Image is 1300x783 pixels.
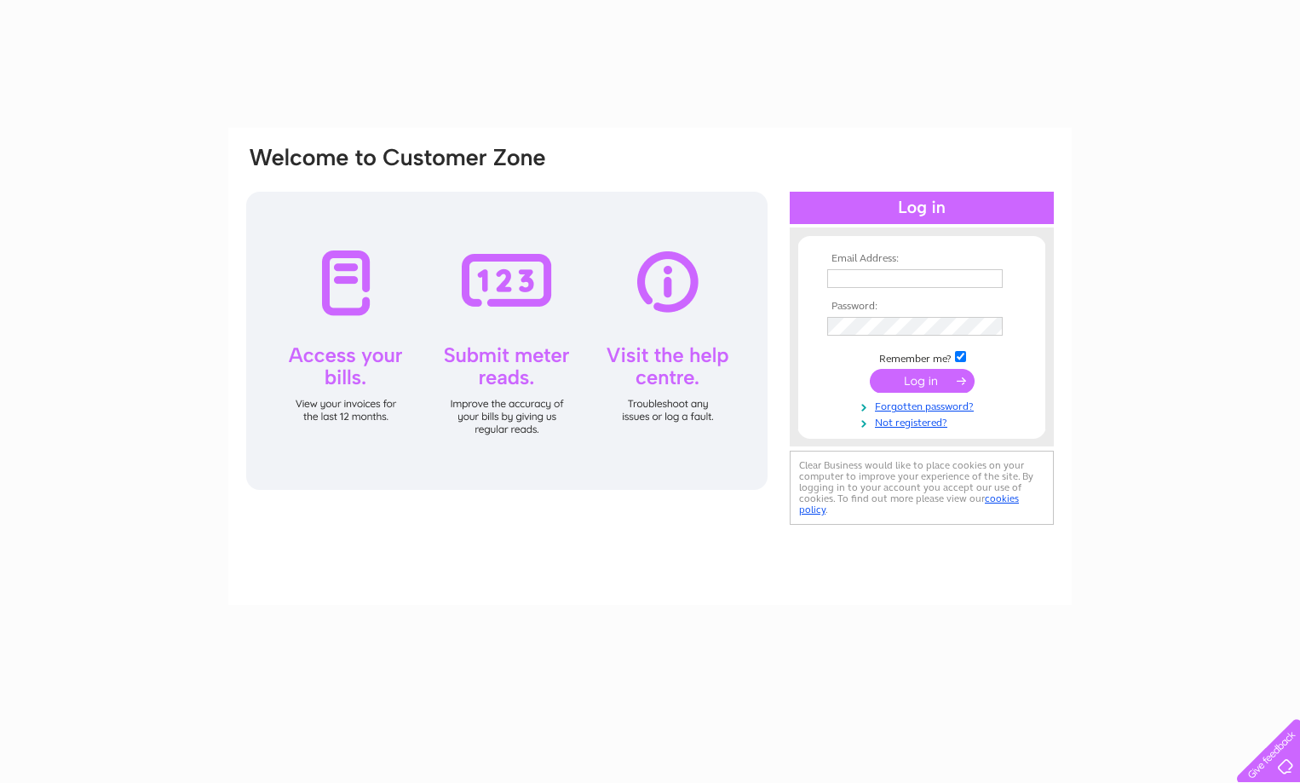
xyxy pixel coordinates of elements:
[823,301,1021,313] th: Password:
[823,348,1021,366] td: Remember me?
[870,369,975,393] input: Submit
[827,397,1021,413] a: Forgotten password?
[799,492,1019,515] a: cookies policy
[827,413,1021,429] a: Not registered?
[823,253,1021,265] th: Email Address:
[790,451,1054,525] div: Clear Business would like to place cookies on your computer to improve your experience of the sit...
